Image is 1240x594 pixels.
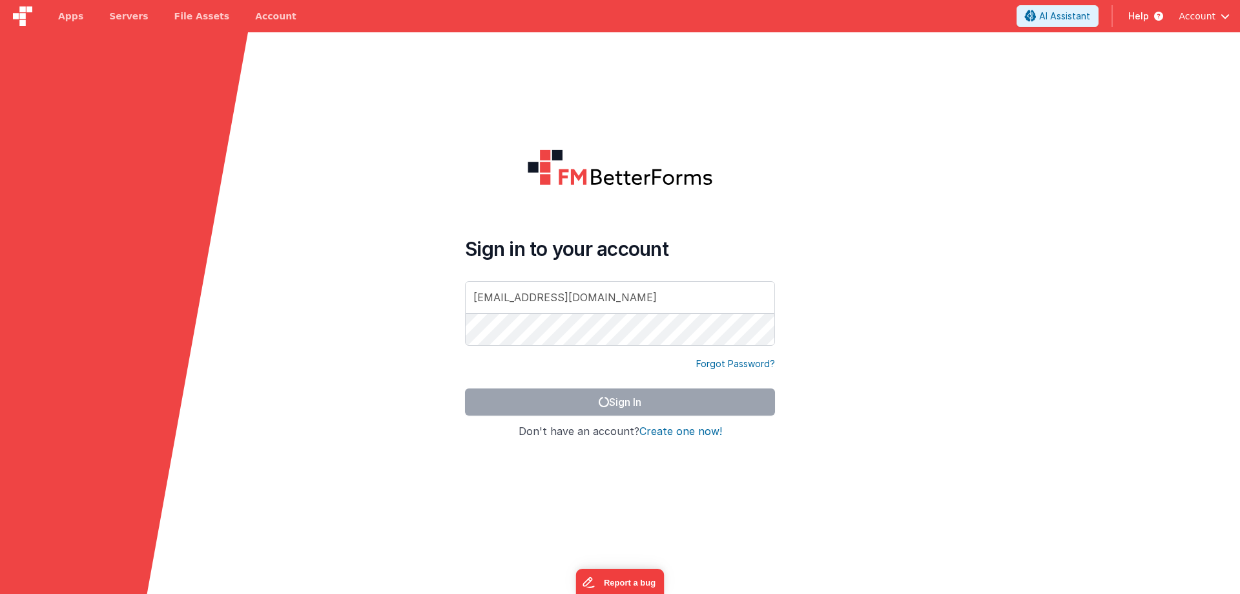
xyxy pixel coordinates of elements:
[1039,10,1090,23] span: AI Assistant
[1179,10,1230,23] button: Account
[465,388,775,416] button: Sign In
[109,10,148,23] span: Servers
[639,426,722,438] button: Create one now!
[1017,5,1099,27] button: AI Assistant
[465,281,775,313] input: Email Address
[58,10,83,23] span: Apps
[1179,10,1215,23] span: Account
[1128,10,1149,23] span: Help
[465,237,775,260] h4: Sign in to your account
[465,426,775,438] h4: Don't have an account?
[696,357,775,370] a: Forgot Password?
[174,10,230,23] span: File Assets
